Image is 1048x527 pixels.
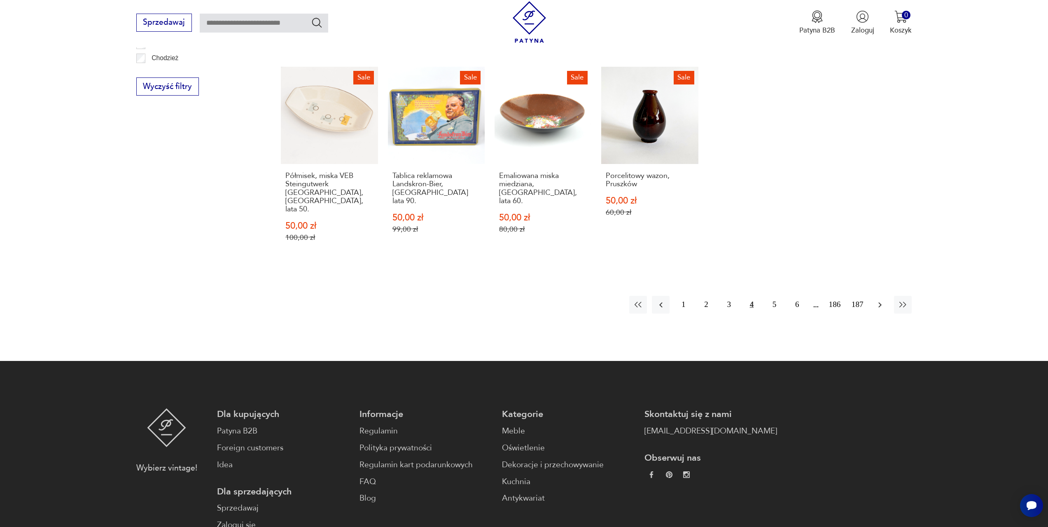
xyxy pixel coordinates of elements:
iframe: Smartsupp widget button [1020,494,1043,517]
a: Ikona medaluPatyna B2B [799,10,835,35]
a: Kuchnia [502,476,635,488]
button: 187 [849,296,866,314]
a: SalePółmisek, miska VEB Steingutwerk Torgau, Niemcy, lata 50.Półmisek, miska VEB Steingutwerk [GE... [281,67,378,261]
button: 6 [788,296,806,314]
h3: Tablica reklamowa Landskron-Bier, [GEOGRAPHIC_DATA] lata 90. [392,172,481,206]
a: Meble [502,425,635,437]
p: Skontaktuj się z nami [644,408,777,420]
p: Dla sprzedających [217,486,350,498]
a: [EMAIL_ADDRESS][DOMAIN_NAME] [644,425,777,437]
button: 1 [675,296,692,314]
p: Kategorie [502,408,635,420]
p: 50,00 zł [392,213,481,222]
a: Polityka prywatności [359,442,492,454]
button: Patyna B2B [799,10,835,35]
h3: Porcelitowy wazon, Pruszków [606,172,694,189]
a: Sprzedawaj [136,20,192,26]
a: SaleEmaliowana miska miedziana, Niemcy, lata 60.Emaliowana miska miedziana, [GEOGRAPHIC_DATA], la... [495,67,591,261]
button: Sprzedawaj [136,14,192,32]
img: Patyna - sklep z meblami i dekoracjami vintage [509,1,550,43]
img: Ikona koszyka [894,10,907,23]
p: 50,00 zł [606,197,694,205]
p: Obserwuj nas [644,452,777,464]
p: Informacje [359,408,492,420]
a: SalePorcelitowy wazon, PruszkówPorcelitowy wazon, Pruszków50,00 zł60,00 zł [601,67,698,261]
a: Regulamin kart podarunkowych [359,459,492,471]
button: 5 [766,296,783,314]
p: Ćmielów [152,67,176,77]
img: c2fd9cf7f39615d9d6839a72ae8e59e5.webp [683,471,690,478]
p: Dla kupujących [217,408,350,420]
h3: Półmisek, miska VEB Steingutwerk [GEOGRAPHIC_DATA], [GEOGRAPHIC_DATA], lata 50. [285,172,373,214]
img: da9060093f698e4c3cedc1453eec5031.webp [648,471,655,478]
a: Sprzedawaj [217,502,350,514]
button: Wyczyść filtry [136,77,199,96]
a: Dekoracje i przechowywanie [502,459,635,471]
img: Ikona medalu [811,10,824,23]
p: Zaloguj [851,26,874,35]
a: Blog [359,492,492,504]
a: Antykwariat [502,492,635,504]
p: Patyna B2B [799,26,835,35]
button: Szukaj [311,16,323,28]
div: 0 [902,11,910,19]
p: Chodzież [152,53,178,63]
p: Koszyk [890,26,912,35]
p: Wybierz vintage! [136,462,197,474]
p: 99,00 zł [392,225,481,234]
a: Patyna B2B [217,425,350,437]
button: 0Koszyk [890,10,912,35]
img: 37d27d81a828e637adc9f9cb2e3d3a8a.webp [666,471,672,478]
a: FAQ [359,476,492,488]
a: Regulamin [359,425,492,437]
img: Patyna - sklep z meblami i dekoracjami vintage [147,408,186,447]
a: SaleTablica reklamowa Landskron-Bier, Niemcy lata 90.Tablica reklamowa Landskron-Bier, [GEOGRAPHI... [388,67,485,261]
p: 60,00 zł [606,208,694,217]
button: Zaloguj [851,10,874,35]
p: 100,00 zł [285,233,373,242]
p: 80,00 zł [499,225,587,234]
button: 186 [826,296,843,314]
a: Foreign customers [217,442,350,454]
p: 50,00 zł [285,222,373,230]
img: Ikonka użytkownika [856,10,869,23]
p: 50,00 zł [499,213,587,222]
h3: Emaliowana miska miedziana, [GEOGRAPHIC_DATA], lata 60. [499,172,587,206]
button: 2 [697,296,715,314]
a: Idea [217,459,350,471]
button: 3 [720,296,738,314]
button: 4 [743,296,761,314]
a: Oświetlenie [502,442,635,454]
